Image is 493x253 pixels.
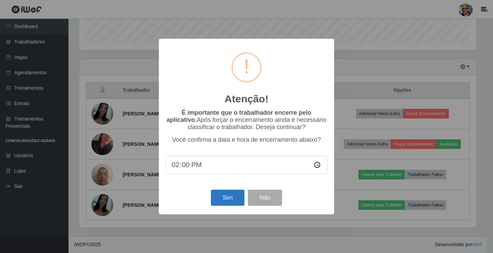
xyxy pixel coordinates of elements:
[225,93,268,105] h2: Atenção!
[248,190,282,206] button: Não
[166,109,327,131] p: Após forçar o encerramento ainda é necessário classificar o trabalhador. Deseja continuar?
[166,136,327,143] p: Você confirma a data e hora de encerramento abaixo?
[211,190,244,206] button: Sim
[166,109,311,123] b: É importante que o trabalhador encerre pelo aplicativo.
